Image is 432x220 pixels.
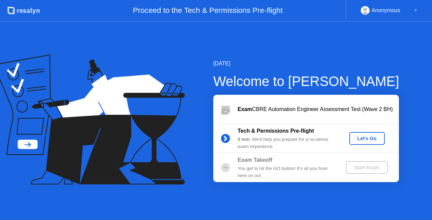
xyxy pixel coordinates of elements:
b: 5 min [238,137,250,142]
b: Exam [238,106,252,112]
div: Let's Go [352,136,382,141]
div: [DATE] [213,60,399,68]
div: ▼ [414,6,417,15]
div: Welcome to [PERSON_NAME] [213,71,399,91]
b: Exam Takeoff [238,157,272,163]
button: Start Exam [346,161,387,174]
div: You get to hit the GO button! It’s all you from here on out [238,165,335,179]
button: Let's Go [349,132,385,145]
div: : We’ll help you prepare for a no-stress exam experience [238,136,335,150]
div: Anonymous [372,6,400,15]
div: Start Exam [349,165,385,170]
div: CBRE Automation Engineer Assessment Test (Wave 2 BH) [238,105,399,113]
b: Tech & Permissions Pre-flight [238,128,314,134]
